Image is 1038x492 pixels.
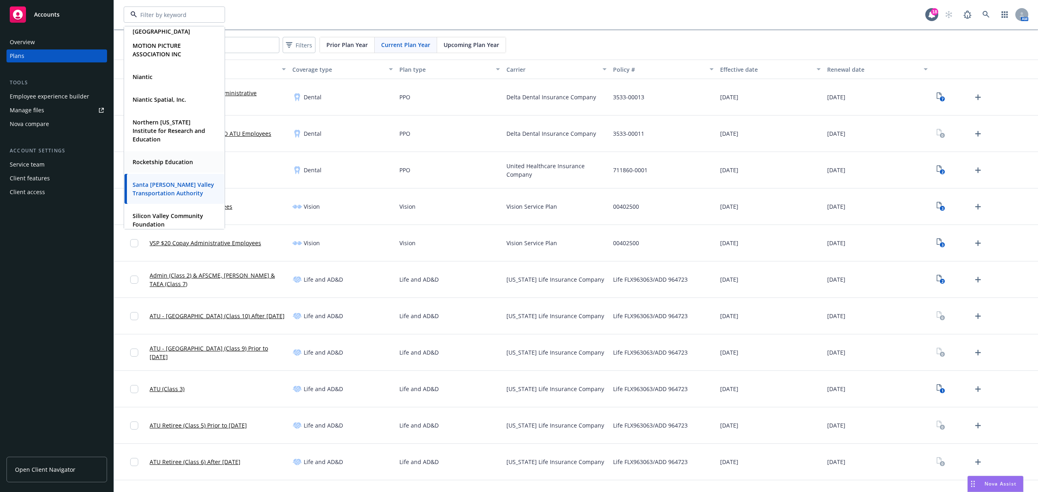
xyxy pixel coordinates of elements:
[6,49,107,62] a: Plans
[304,385,343,393] span: Life and AD&D
[972,419,984,432] a: Upload Plan Documents
[6,90,107,103] a: Employee experience builder
[503,60,610,79] button: Carrier
[506,458,604,466] span: [US_STATE] Life Insurance Company
[613,93,644,101] span: 3533-00013
[827,239,845,247] span: [DATE]
[934,237,947,250] a: View Plan Documents
[399,458,439,466] span: Life and AD&D
[6,3,107,26] a: Accounts
[941,169,943,175] text: 2
[304,348,343,357] span: Life and AD&D
[150,385,184,393] a: ATU (Class 3)
[827,202,845,211] span: [DATE]
[130,349,138,357] input: Toggle Row Selected
[720,239,738,247] span: [DATE]
[827,166,845,174] span: [DATE]
[720,166,738,174] span: [DATE]
[827,458,845,466] span: [DATE]
[506,275,604,284] span: [US_STATE] Life Insurance Company
[934,346,947,359] a: View Plan Documents
[506,129,596,138] span: Delta Dental Insurance Company
[283,37,315,53] button: Filters
[972,346,984,359] a: Upload Plan Documents
[613,421,688,430] span: Life FLX963063/ADD 964723
[284,39,314,51] span: Filters
[941,279,943,284] text: 2
[133,96,186,103] strong: Niantic Spatial, Inc.
[824,60,931,79] button: Renewal date
[827,93,845,101] span: [DATE]
[968,476,978,492] div: Drag to move
[613,348,688,357] span: Life FLX963063/ADD 964723
[934,91,947,104] a: View Plan Documents
[296,41,312,49] span: Filters
[720,202,738,211] span: [DATE]
[150,344,286,361] a: ATU - [GEOGRAPHIC_DATA] (Class 9) Prior to [DATE]
[133,181,214,197] strong: Santa [PERSON_NAME] Valley Transportation Authority
[972,91,984,104] a: Upload Plan Documents
[130,239,138,247] input: Toggle Row Selected
[304,93,322,101] span: Dental
[934,200,947,213] a: View Plan Documents
[720,385,738,393] span: [DATE]
[972,383,984,396] a: Upload Plan Documents
[133,19,198,44] strong: City of [PERSON_NAME][GEOGRAPHIC_DATA][PERSON_NAME]
[613,275,688,284] span: Life FLX963063/ADD 964723
[133,158,193,166] strong: Rocketship Education
[10,36,35,49] div: Overview
[972,200,984,213] a: Upload Plan Documents
[399,421,439,430] span: Life and AD&D
[972,273,984,286] a: Upload Plan Documents
[399,93,410,101] span: PPO
[720,421,738,430] span: [DATE]
[613,385,688,393] span: Life FLX963063/ADD 964723
[506,312,604,320] span: [US_STATE] Life Insurance Company
[399,275,439,284] span: Life and AD&D
[399,65,491,74] div: Plan type
[399,129,410,138] span: PPO
[934,273,947,286] a: View Plan Documents
[10,90,89,103] div: Employee experience builder
[972,237,984,250] a: Upload Plan Documents
[444,41,499,49] span: Upcoming Plan Year
[10,186,45,199] div: Client access
[6,186,107,199] a: Client access
[934,164,947,177] a: View Plan Documents
[720,93,738,101] span: [DATE]
[506,93,596,101] span: Delta Dental Insurance Company
[720,65,812,74] div: Effective date
[934,456,947,468] a: View Plan Documents
[941,242,943,248] text: 3
[150,239,261,247] a: VSP $20 Copay Administrative Employees
[292,65,384,74] div: Coverage type
[6,36,107,49] a: Overview
[304,312,343,320] span: Life and AD&D
[827,129,845,138] span: [DATE]
[613,129,644,138] span: 3533-00011
[304,458,343,466] span: Life and AD&D
[959,6,976,23] a: Report a Bug
[130,385,138,393] input: Toggle Row Selected
[506,385,604,393] span: [US_STATE] Life Insurance Company
[506,348,604,357] span: [US_STATE] Life Insurance Company
[941,6,957,23] a: Start snowing
[304,421,343,430] span: Life and AD&D
[304,129,322,138] span: Dental
[827,275,845,284] span: [DATE]
[304,239,320,247] span: Vision
[326,41,368,49] span: Prior Plan Year
[10,158,45,171] div: Service team
[997,6,1013,23] a: Switch app
[506,65,598,74] div: Carrier
[381,41,430,49] span: Current Plan Year
[34,11,60,18] span: Accounts
[399,312,439,320] span: Life and AD&D
[941,388,943,394] text: 1
[931,8,938,15] div: 18
[15,465,75,474] span: Open Client Navigator
[130,276,138,284] input: Toggle Row Selected
[506,202,557,211] span: Vision Service Plan
[941,206,943,211] text: 3
[720,348,738,357] span: [DATE]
